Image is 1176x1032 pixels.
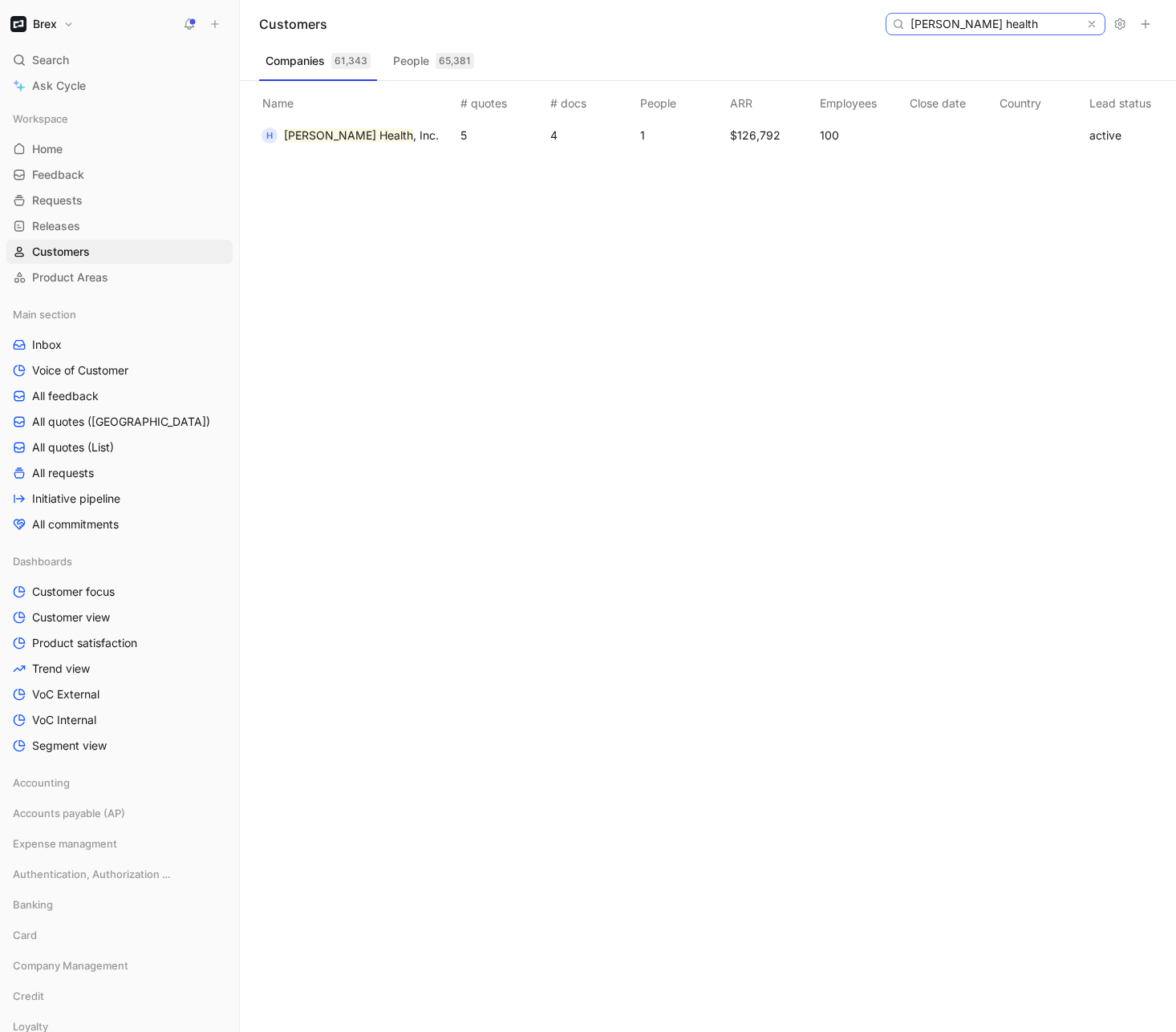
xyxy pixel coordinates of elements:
mark: [PERSON_NAME] Health [284,128,413,142]
span: Releases [32,218,80,234]
span: Customer focus [32,584,115,600]
th: # quotes [457,81,547,119]
div: Authentication, Authorization & Auditing [6,862,233,886]
span: Card [13,927,37,943]
span: Home [32,141,63,157]
td: 1 [637,119,727,152]
a: Ask Cycle [6,74,233,98]
span: Company Management [13,957,128,973]
div: 61,343 [331,53,371,69]
th: Country [996,81,1086,119]
th: # docs [547,81,637,119]
div: Main section [6,302,233,326]
div: Workspace [6,107,233,131]
div: Dashboards [6,549,233,573]
div: Company Management [6,953,233,982]
a: Inbox [6,333,233,357]
div: Search [6,48,233,72]
a: VoC Internal [6,708,233,732]
span: Feedback [32,167,84,183]
span: Inbox [32,337,62,353]
a: Trend view [6,657,233,681]
div: Credit [6,984,233,1013]
td: $126,792 [727,119,817,152]
span: Customer view [32,609,110,625]
th: ARR [727,81,817,119]
div: Accounting [6,771,233,799]
a: Product Areas [6,265,233,289]
div: 65,381 [436,53,474,69]
span: , Inc. [413,128,439,142]
th: Lead status [1086,81,1176,119]
button: H[PERSON_NAME] Health, Inc. [256,123,444,148]
span: Initiative pipeline [32,491,120,507]
span: Banking [13,896,53,913]
div: Card [6,923,233,952]
span: Authentication, Authorization & Auditing [13,866,172,882]
div: Accounting [6,771,233,795]
h1: Customers [259,14,327,34]
div: Accounts payable (AP) [6,801,233,825]
span: Voice of Customer [32,362,128,378]
span: All requests [32,465,94,481]
a: Product satisfaction [6,631,233,655]
a: Requests [6,188,233,212]
span: Workspace [13,111,68,127]
div: H [262,127,278,144]
button: BrexBrex [6,13,78,35]
div: Accounts payable (AP) [6,801,233,830]
div: Expense managment [6,832,233,860]
a: VoC External [6,682,233,706]
span: Main section [13,306,76,322]
span: Search [32,51,69,70]
div: Authentication, Authorization & Auditing [6,862,233,891]
div: DashboardsCustomer focusCustomer viewProduct satisfactionTrend viewVoC ExternalVoC InternalSegmen... [6,549,233,758]
span: Expense managment [13,836,117,852]
img: Brex [10,16,26,32]
a: Voice of Customer [6,358,233,382]
span: Product Areas [32,269,108,285]
div: Expense managment [6,832,233,856]
a: Initiative pipeline [6,487,233,511]
th: Close date [906,81,996,119]
span: All feedback [32,388,99,404]
div: Company Management [6,953,233,977]
div: Main sectionInboxVoice of CustomerAll feedbackAll quotes ([GEOGRAPHIC_DATA])All quotes (List)All ... [6,302,233,536]
button: People [387,48,481,74]
span: Segment view [32,738,107,754]
a: All commitments [6,512,233,536]
span: Name [256,96,300,110]
td: active [1086,119,1176,152]
span: All quotes (List) [32,439,114,455]
div: Banking [6,892,233,917]
span: All commitments [32,516,119,532]
td: 4 [547,119,637,152]
div: Banking [6,892,233,921]
th: Employees [817,81,906,119]
a: Customer focus [6,580,233,604]
span: Credit [13,988,44,1004]
a: All requests [6,461,233,485]
button: Companies [259,48,377,74]
th: People [637,81,727,119]
a: All feedback [6,384,233,408]
td: 5 [457,119,547,152]
td: 100 [817,119,906,152]
span: Accounts payable (AP) [13,805,125,821]
span: Customers [32,244,90,260]
a: Segment view [6,734,233,758]
span: Requests [32,192,83,208]
div: Card [6,923,233,947]
a: Feedback [6,163,233,187]
span: Dashboards [13,553,72,569]
span: VoC Internal [32,712,96,728]
div: Credit [6,984,233,1008]
span: Product satisfaction [32,635,137,651]
span: All quotes ([GEOGRAPHIC_DATA]) [32,414,210,430]
span: VoC External [32,686,99,702]
a: Customers [6,240,233,264]
a: All quotes ([GEOGRAPHIC_DATA]) [6,410,233,434]
a: Home [6,137,233,161]
h1: Brex [33,17,57,31]
span: Trend view [32,661,90,677]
